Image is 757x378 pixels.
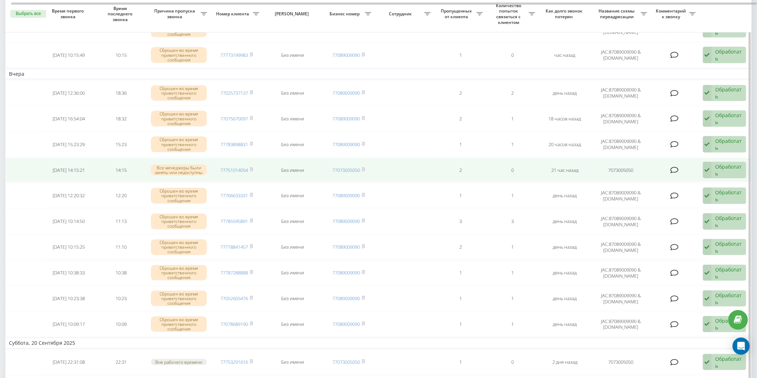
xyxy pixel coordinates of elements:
td: 18:36 [95,81,147,105]
td: 3 [434,209,487,234]
div: Обработать [716,266,742,280]
td: 1 [434,132,487,156]
td: JAC:87089009090 & [DOMAIN_NAME] [591,287,651,311]
a: 77089009090 [332,141,360,148]
span: Пропущенных от клиента [438,8,477,19]
span: Время первого звонка [49,8,89,19]
td: 1 [487,184,539,208]
a: 77075670097 [220,115,248,122]
div: Сброшен во время приветственного сообщения [151,239,207,255]
a: 77785595891 [220,218,248,224]
td: JAC:87089009090 & [DOMAIN_NAME] [591,43,651,67]
td: 15:23 [95,132,147,156]
td: 1 [434,350,487,374]
td: [DATE] 14:15:21 [43,158,95,182]
div: Обработать [716,240,742,254]
td: 2 [487,81,539,105]
div: Сброшен во время приветственного сообщения [151,291,207,307]
div: Вне рабочего времени [151,359,207,365]
div: Обработать [716,215,742,228]
td: 3 [487,209,539,234]
td: 1 [487,312,539,336]
td: 1 [487,106,539,131]
span: Сотрудник [378,11,425,17]
td: [DATE] 10:09:17 [43,312,95,336]
td: день назад [539,209,591,234]
a: 77078689190 [220,321,248,327]
div: Сброшен во время приветственного сообщения [151,136,207,152]
a: 77089009090 [332,115,360,122]
div: Обработать [716,138,742,151]
td: 2 дня назад [539,350,591,374]
a: 77089009090 [332,269,360,276]
td: 2 [434,235,487,259]
td: 0 [487,158,539,182]
a: 77073005050 [332,167,360,173]
td: 1 [487,235,539,259]
td: 10:38 [95,261,147,285]
td: JAC:87089009090 & [DOMAIN_NAME] [591,209,651,234]
span: Количество попыток связаться с клиентом [490,3,529,25]
div: Сброшен во время приветственного сообщения [151,317,207,332]
td: 20 часов назад [539,132,591,156]
span: Время последнего звонка [101,6,141,23]
td: 1 [434,184,487,208]
td: JAC:87089009090 & [DOMAIN_NAME] [591,132,651,156]
td: 7073005050 [591,158,651,182]
a: 77089009090 [332,218,360,224]
div: Сброшен во время приветственного сообщения [151,111,207,126]
div: Обработать [716,48,742,62]
td: 18:32 [95,106,147,131]
td: 1 [434,261,487,285]
td: [DATE] 22:31:08 [43,350,95,374]
td: 2 [434,158,487,182]
a: 77089009090 [332,295,360,302]
td: день назад [539,235,591,259]
td: 1 [434,43,487,67]
td: 10:23 [95,287,147,311]
td: Без имени [263,43,323,67]
td: 10:09 [95,312,147,336]
td: 18 часов назад [539,106,591,131]
span: Комментарий к звонку [654,8,689,19]
div: Обработать [716,112,742,125]
td: 1 [434,312,487,336]
a: 77783898831 [220,141,248,148]
td: 1 [487,261,539,285]
a: 77718841457 [220,244,248,250]
a: 77766633331 [220,192,248,199]
td: [DATE] 16:54:04 [43,106,95,131]
td: 21 час назад [539,158,591,182]
td: 11:13 [95,209,147,234]
div: Сброшен во время приветственного сообщения [151,265,207,281]
div: Все менеджеры были заняты или недоступны [151,165,207,175]
td: 10:15 [95,43,147,67]
td: Вчера [5,69,752,79]
td: Без имени [263,184,323,208]
td: [DATE] 15:23:29 [43,132,95,156]
td: 14:15 [95,158,147,182]
td: 2 [434,106,487,131]
div: Обработать [716,86,742,100]
td: 2 [434,81,487,105]
span: Причина пропуска звонка [151,8,200,19]
td: 7073005050 [591,350,651,374]
a: 77751014054 [220,167,248,173]
button: Выбрать все [10,10,46,18]
td: [DATE] 10:23:38 [43,287,95,311]
td: [DATE] 10:38:33 [43,261,95,285]
td: день назад [539,184,591,208]
td: 0 [487,43,539,67]
a: 77773199983 [220,52,248,58]
a: 77073005050 [332,359,360,365]
td: час назад [539,43,591,67]
td: [DATE] 12:20:32 [43,184,95,208]
span: Название схемы переадресации [595,8,641,19]
td: [DATE] 10:15:25 [43,235,95,259]
td: день назад [539,287,591,311]
a: 77753291616 [220,359,248,365]
a: 77089009090 [332,244,360,250]
a: 77089009090 [332,52,360,58]
td: 1 [487,287,539,311]
div: Open Intercom Messenger [733,338,750,355]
